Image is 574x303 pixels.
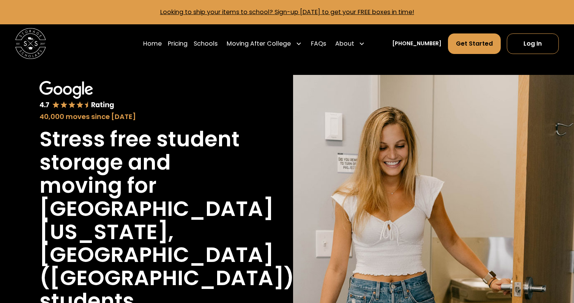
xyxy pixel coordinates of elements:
[448,33,501,54] a: Get Started
[335,39,354,48] div: About
[168,33,188,54] a: Pricing
[311,33,326,54] a: FAQs
[194,33,218,54] a: Schools
[227,39,291,48] div: Moving After College
[143,33,162,54] a: Home
[507,33,559,54] a: Log In
[39,128,242,197] h1: Stress free student storage and moving for
[160,8,414,16] a: Looking to ship your items to school? Sign-up [DATE] to get your FREE boxes in time!
[39,81,114,109] img: Google 4.7 star rating
[15,28,46,59] img: Storage Scholars main logo
[392,40,442,48] a: [PHONE_NUMBER]
[39,197,294,290] h1: [GEOGRAPHIC_DATA][US_STATE], [GEOGRAPHIC_DATA] ([GEOGRAPHIC_DATA])
[39,111,242,122] div: 40,000 moves since [DATE]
